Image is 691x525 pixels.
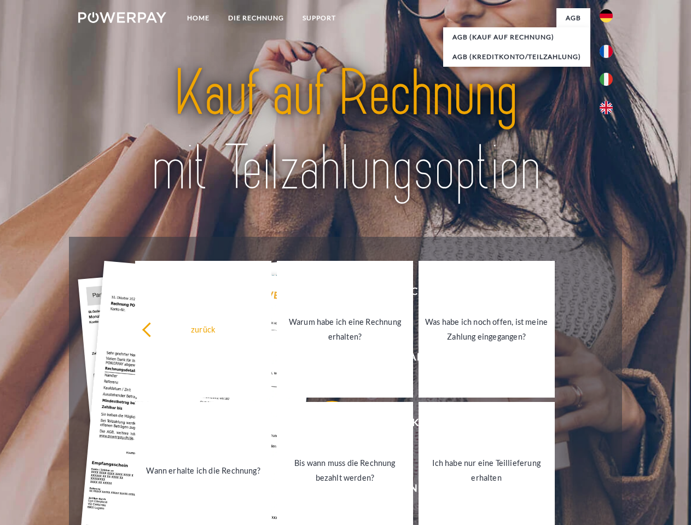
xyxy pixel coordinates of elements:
[425,456,548,485] div: Ich habe nur eine Teillieferung erhalten
[283,314,407,344] div: Warum habe ich eine Rechnung erhalten?
[219,8,293,28] a: DIE RECHNUNG
[178,8,219,28] a: Home
[600,45,613,58] img: fr
[600,9,613,22] img: de
[425,314,548,344] div: Was habe ich noch offen, ist meine Zahlung eingegangen?
[419,261,555,398] a: Was habe ich noch offen, ist meine Zahlung eingegangen?
[443,27,590,47] a: AGB (Kauf auf Rechnung)
[142,322,265,336] div: zurück
[142,463,265,477] div: Wann erhalte ich die Rechnung?
[78,12,166,23] img: logo-powerpay-white.svg
[600,73,613,86] img: it
[600,101,613,114] img: en
[556,8,590,28] a: agb
[283,456,407,485] div: Bis wann muss die Rechnung bezahlt werden?
[443,47,590,67] a: AGB (Kreditkonto/Teilzahlung)
[293,8,345,28] a: SUPPORT
[104,52,587,209] img: title-powerpay_de.svg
